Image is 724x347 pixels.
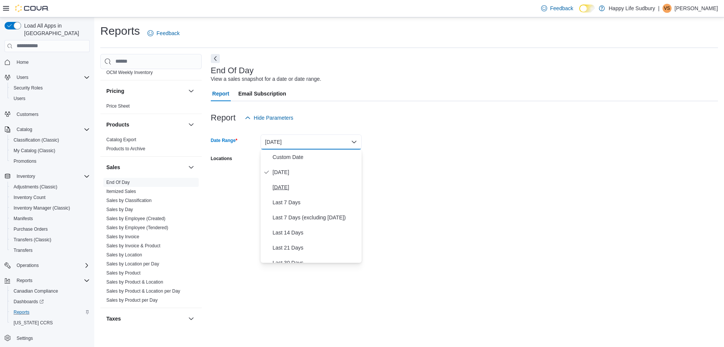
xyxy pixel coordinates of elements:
[106,103,130,109] a: Price Sheet
[663,4,672,13] div: Victoria Suotaila
[14,57,90,67] span: Home
[11,214,90,223] span: Manifests
[273,213,359,222] span: Last 7 Days (excluding [DATE])
[11,193,49,202] a: Inventory Count
[8,213,93,224] button: Manifests
[2,57,93,68] button: Home
[14,58,32,67] a: Home
[14,125,35,134] button: Catalog
[106,179,130,185] span: End Of Day
[17,111,38,117] span: Customers
[106,121,185,128] button: Products
[11,83,46,93] a: Security Roles
[538,1,576,16] a: Feedback
[106,270,141,276] span: Sales by Product
[11,136,90,145] span: Classification (Classic)
[106,146,145,152] span: Products to Archive
[14,226,48,232] span: Purchase Orders
[106,234,139,239] a: Sales by Invoice
[211,75,321,83] div: View a sales snapshot for a date or date range.
[675,4,718,13] p: [PERSON_NAME]
[8,286,93,296] button: Canadian Compliance
[14,85,43,91] span: Security Roles
[14,216,33,222] span: Manifests
[11,182,90,191] span: Adjustments (Classic)
[609,4,655,13] p: Happy Life Sudbury
[11,157,40,166] a: Promotions
[106,225,168,231] span: Sales by Employee (Tendered)
[211,113,236,122] h3: Report
[11,157,90,166] span: Promotions
[238,86,286,101] span: Email Subscription
[11,318,56,327] a: [US_STATE] CCRS
[106,261,159,267] a: Sales by Location per Day
[17,126,32,133] span: Catalog
[106,137,136,143] span: Catalog Export
[17,278,32,284] span: Reports
[11,246,90,255] span: Transfers
[273,243,359,252] span: Last 21 Days
[106,243,160,249] span: Sales by Invoice & Product
[100,102,202,114] div: Pricing
[17,335,33,341] span: Settings
[8,245,93,256] button: Transfers
[187,163,196,172] button: Sales
[14,109,90,119] span: Customers
[14,299,44,305] span: Dashboards
[579,12,580,13] span: Dark Mode
[2,333,93,344] button: Settings
[261,150,362,263] div: Select listbox
[106,288,180,294] a: Sales by Product & Location per Day
[273,153,359,162] span: Custom Date
[211,137,238,143] label: Date Range
[106,163,185,171] button: Sales
[2,171,93,182] button: Inventory
[8,182,93,192] button: Adjustments (Classic)
[17,59,29,65] span: Home
[664,4,670,13] span: VS
[106,234,139,240] span: Sales by Invoice
[11,94,28,103] a: Users
[14,125,90,134] span: Catalog
[17,173,35,179] span: Inventory
[11,235,90,244] span: Transfers (Classic)
[106,261,159,267] span: Sales by Location per Day
[273,198,359,207] span: Last 7 Days
[212,86,229,101] span: Report
[211,54,220,63] button: Next
[14,320,53,326] span: [US_STATE] CCRS
[17,262,39,268] span: Operations
[106,70,153,75] a: OCM Weekly Inventory
[106,163,120,171] h3: Sales
[106,180,130,185] a: End Of Day
[14,247,32,253] span: Transfers
[11,146,90,155] span: My Catalog (Classic)
[100,178,202,308] div: Sales
[15,5,49,12] img: Cova
[11,308,32,317] a: Reports
[14,276,35,285] button: Reports
[100,135,202,156] div: Products
[14,73,31,82] button: Users
[106,252,142,258] span: Sales by Location
[156,29,179,37] span: Feedback
[14,110,41,119] a: Customers
[11,214,36,223] a: Manifests
[2,108,93,119] button: Customers
[11,297,90,306] span: Dashboards
[14,172,90,181] span: Inventory
[273,228,359,237] span: Last 14 Days
[11,83,90,93] span: Security Roles
[106,146,145,151] a: Products to Archive
[106,137,136,142] a: Catalog Export
[14,148,55,154] span: My Catalog (Classic)
[106,298,158,303] a: Sales by Product per Day
[100,23,140,39] h1: Reports
[14,205,70,211] span: Inventory Manager (Classic)
[106,121,129,128] h3: Products
[106,69,153,76] span: OCM Weekly Inventory
[11,235,54,244] a: Transfers (Classic)
[100,68,202,80] div: OCM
